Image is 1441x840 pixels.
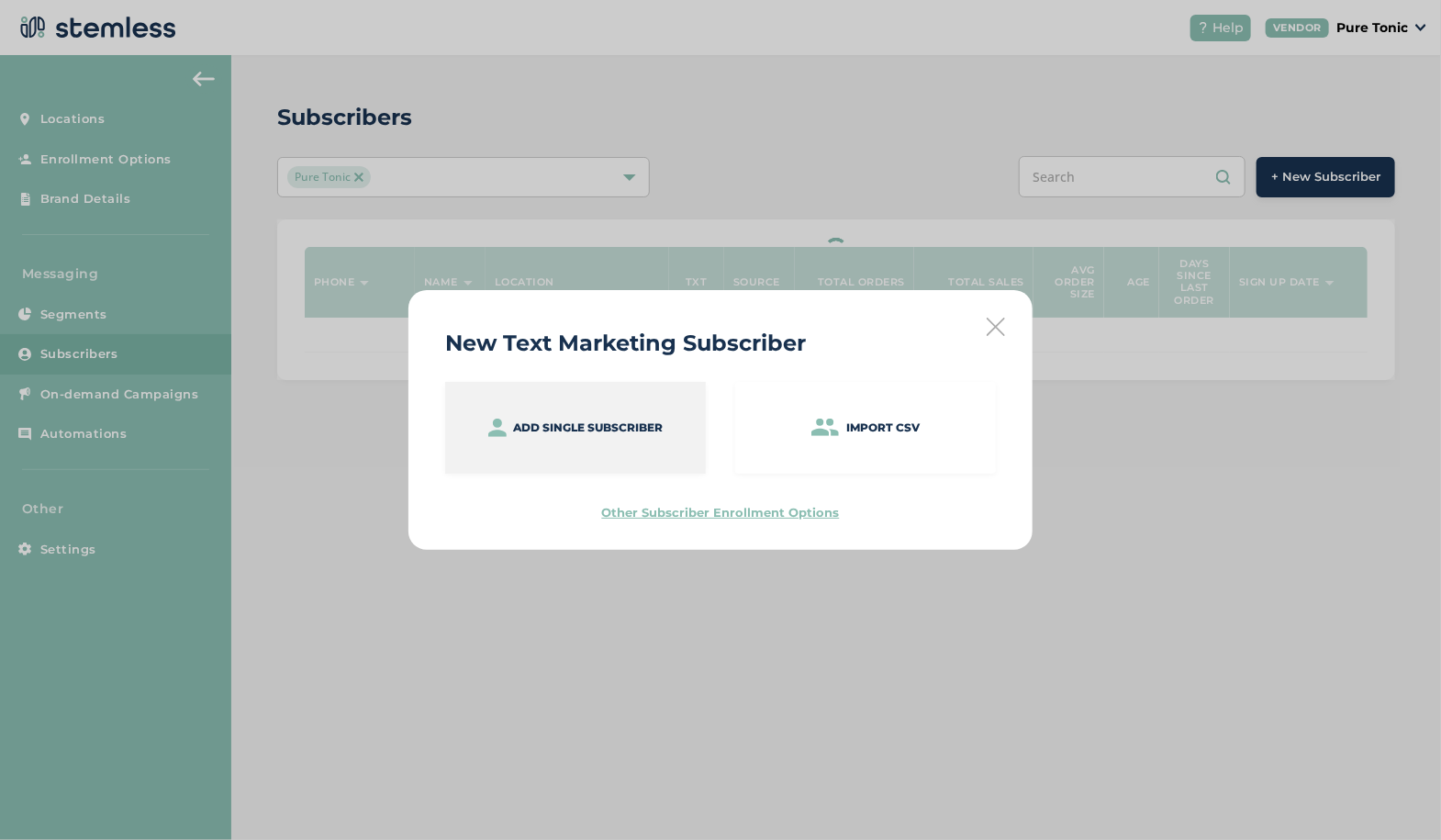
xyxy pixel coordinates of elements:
[488,419,507,437] img: icon-person-4bab5b8d.svg
[1349,752,1441,840] iframe: Chat Widget
[445,327,806,360] h2: New Text Marketing Subscriber
[846,420,920,436] p: Import CSV
[811,419,839,436] img: icon-people-8ccbccc7.svg
[602,505,840,520] label: Other Subscriber Enrollment Options
[514,420,664,436] p: Add single subscriber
